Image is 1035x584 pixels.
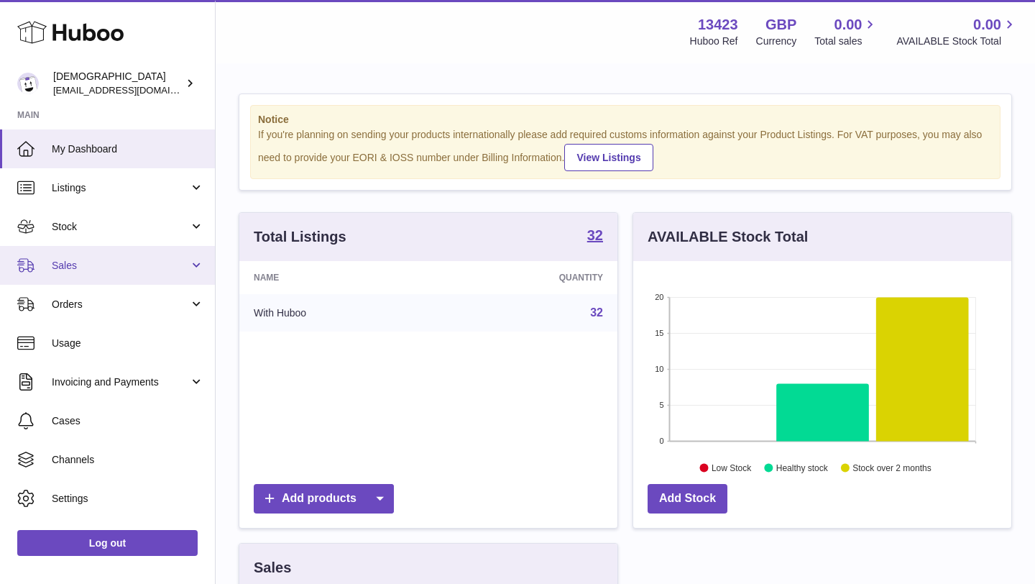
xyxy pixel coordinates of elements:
div: Currency [756,35,797,48]
span: Channels [52,453,204,467]
span: Cases [52,414,204,428]
h3: AVAILABLE Stock Total [648,227,808,247]
a: Log out [17,530,198,556]
h3: Sales [254,558,291,578]
text: Healthy stock [776,462,829,473]
a: Add products [254,484,394,514]
span: Settings [52,492,204,506]
a: 0.00 AVAILABLE Stock Total [896,15,1018,48]
strong: Notice [258,113,993,127]
span: Total sales [814,35,878,48]
text: 0 [659,437,663,445]
h3: Total Listings [254,227,346,247]
a: 0.00 Total sales [814,15,878,48]
span: Listings [52,181,189,195]
div: Huboo Ref [690,35,738,48]
span: Sales [52,259,189,273]
span: Stock [52,220,189,234]
a: 32 [590,306,603,319]
a: Add Stock [648,484,727,514]
div: If you're planning on sending your products internationally please add required customs informati... [258,128,993,171]
img: olgazyuz@outlook.com [17,73,39,94]
text: 5 [659,401,663,409]
strong: GBP [765,15,796,35]
a: 32 [587,228,603,245]
span: 0.00 [973,15,1001,35]
span: Usage [52,337,204,350]
span: 0.00 [834,15,862,35]
a: View Listings [564,144,653,171]
text: Stock over 2 months [852,462,931,473]
text: 10 [655,365,663,373]
span: My Dashboard [52,142,204,156]
strong: 13423 [698,15,738,35]
span: AVAILABLE Stock Total [896,35,1018,48]
th: Quantity [438,261,617,294]
text: 15 [655,329,663,337]
strong: 32 [587,228,603,242]
text: 20 [655,293,663,301]
span: [EMAIL_ADDRESS][DOMAIN_NAME] [53,84,211,96]
span: Invoicing and Payments [52,375,189,389]
div: [DEMOGRAPHIC_DATA] [53,70,183,97]
text: Low Stock [712,462,752,473]
th: Name [239,261,438,294]
td: With Huboo [239,294,438,332]
span: Orders [52,298,189,311]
